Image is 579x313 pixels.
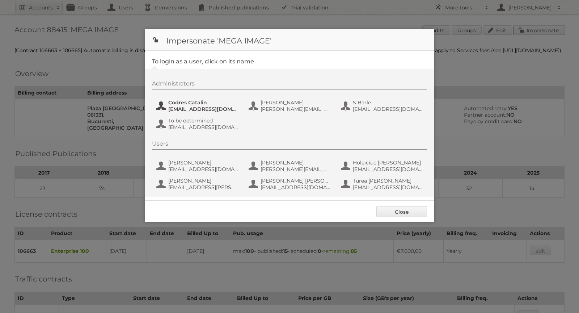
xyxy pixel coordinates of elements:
span: [EMAIL_ADDRESS][DOMAIN_NAME] [353,106,423,112]
button: [PERSON_NAME] [EMAIL_ADDRESS][PERSON_NAME][DOMAIN_NAME] [156,177,241,191]
span: S Barle [353,99,423,106]
span: [PERSON_NAME] [261,99,331,106]
div: Users [152,140,427,150]
button: [PERSON_NAME] [EMAIL_ADDRESS][DOMAIN_NAME] [156,159,241,173]
span: [EMAIL_ADDRESS][DOMAIN_NAME] [261,184,331,191]
button: To be determined [EMAIL_ADDRESS][DOMAIN_NAME] [156,117,241,131]
a: Close [376,206,427,217]
span: [PERSON_NAME] [PERSON_NAME] [261,178,331,184]
span: [EMAIL_ADDRESS][DOMAIN_NAME] [353,184,423,191]
span: [PERSON_NAME] [168,159,238,166]
span: Holeiciuc [PERSON_NAME] [353,159,423,166]
span: Codres Catalin [168,99,238,106]
span: Turea [PERSON_NAME] [353,178,423,184]
button: Codres Catalin [EMAIL_ADDRESS][DOMAIN_NAME] [156,99,241,113]
span: [PERSON_NAME][EMAIL_ADDRESS][PERSON_NAME][DOMAIN_NAME] [261,166,331,172]
button: [PERSON_NAME] [PERSON_NAME][EMAIL_ADDRESS][PERSON_NAME][DOMAIN_NAME] [248,159,333,173]
h1: Impersonate 'MEGA IMAGE' [145,29,434,51]
span: [PERSON_NAME][EMAIL_ADDRESS][PERSON_NAME][DOMAIN_NAME] [261,106,331,112]
span: [EMAIL_ADDRESS][PERSON_NAME][DOMAIN_NAME] [168,184,238,191]
span: [PERSON_NAME] [168,178,238,184]
span: [EMAIL_ADDRESS][DOMAIN_NAME] [168,166,238,172]
span: To be determined [168,117,238,124]
span: [EMAIL_ADDRESS][DOMAIN_NAME] [168,106,238,112]
button: S Barle [EMAIL_ADDRESS][DOMAIN_NAME] [340,99,425,113]
span: [EMAIL_ADDRESS][DOMAIN_NAME] [353,166,423,172]
span: [PERSON_NAME] [261,159,331,166]
span: [EMAIL_ADDRESS][DOMAIN_NAME] [168,124,238,130]
legend: To login as a user, click on its name [152,58,254,65]
button: [PERSON_NAME] [PERSON_NAME] [EMAIL_ADDRESS][DOMAIN_NAME] [248,177,333,191]
button: Holeiciuc [PERSON_NAME] [EMAIL_ADDRESS][DOMAIN_NAME] [340,159,425,173]
button: Turea [PERSON_NAME] [EMAIL_ADDRESS][DOMAIN_NAME] [340,177,425,191]
div: Administrators [152,80,427,89]
button: [PERSON_NAME] [PERSON_NAME][EMAIL_ADDRESS][PERSON_NAME][DOMAIN_NAME] [248,99,333,113]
